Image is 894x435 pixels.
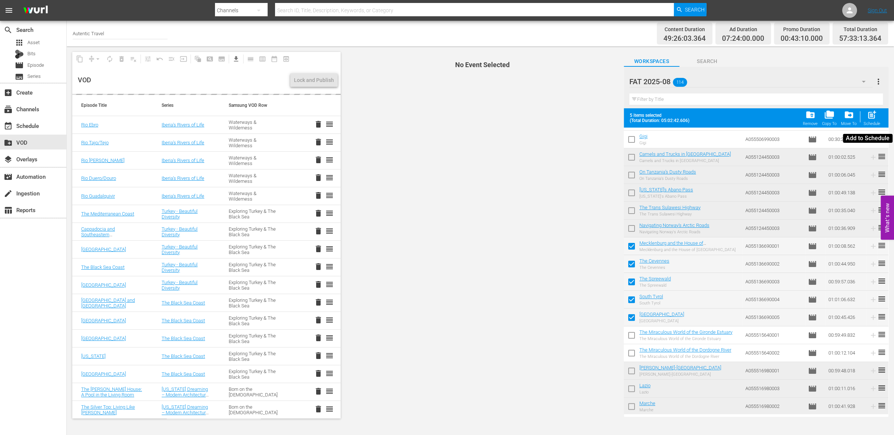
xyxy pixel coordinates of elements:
[877,348,886,357] span: reorder
[314,405,323,413] button: delete
[639,134,648,139] a: Gigi
[314,369,323,378] button: delete
[639,230,709,234] div: Navigating Norway's Arctic Roads
[808,384,817,393] span: Episode
[674,3,706,16] button: Search
[808,224,817,233] span: Episode
[81,297,135,309] a: [GEOGRAPHIC_DATA] and [GEOGRAPHIC_DATA]
[229,315,278,326] div: Exploring Turkey & The Black Sea
[325,405,334,413] span: reorder
[808,349,817,357] span: Episode
[325,262,334,271] span: reorder
[808,153,817,162] span: Episode
[162,371,205,377] a: The Black Sea Coast
[128,53,139,65] span: Clear Lineup
[742,255,805,273] td: A055136690002
[314,244,323,253] button: delete
[220,95,287,116] th: Samsung VOD Row
[877,241,886,250] span: reorder
[4,172,13,181] span: Automation
[166,53,178,65] span: Fill episodes with ad slates
[808,402,817,411] span: Episode
[877,401,886,410] span: reorder
[314,120,323,129] button: delete
[290,73,338,87] button: Lock and Publish
[229,226,278,237] div: Exploring Turkey & The Black Sea
[801,108,820,128] button: Remove
[825,202,866,220] td: 01:00:35.040
[81,336,126,341] a: [GEOGRAPHIC_DATA]
[4,6,13,15] span: menu
[178,53,189,65] span: Update Metadata from Key Asset
[639,187,693,192] a: [US_STATE]'s Abano Pass
[639,383,650,388] a: Lazio
[81,140,109,145] a: Rio Tajo/Tejo
[742,237,805,255] td: A055136690001
[314,298,323,307] span: delete
[162,300,205,306] a: The Black Sea Coast
[81,158,125,163] a: Rio [PERSON_NAME]
[314,227,323,235] button: delete
[742,344,805,362] td: A055515640002
[639,247,739,252] div: Mecklenburg and the House of [GEOGRAPHIC_DATA]
[162,336,205,341] a: The Black Sea Coast
[869,349,877,357] svg: Add to Schedule
[4,26,13,34] span: Search
[639,319,684,323] div: [GEOGRAPHIC_DATA]
[639,141,648,145] div: Gigi
[81,247,126,252] a: [GEOGRAPHIC_DATA]
[825,166,866,184] td: 01:00:06.045
[189,52,204,66] span: Refresh All Search Blocks
[869,242,877,250] svg: Add to Schedule
[232,55,240,63] span: get_app
[742,309,805,326] td: A055136690005
[314,387,323,396] button: delete
[808,331,817,340] span: Episode
[877,170,886,179] span: reorder
[325,244,334,253] span: reorder
[877,366,886,375] span: reorder
[639,223,709,228] a: Navigating Norway's Arctic Roads
[81,193,115,199] a: Rio Guadalquivir
[722,24,764,34] div: Ad Duration
[722,34,764,43] span: 07:24:00.000
[630,118,693,123] span: (Total Duration: 05:02:42.606)
[314,138,323,146] span: delete
[822,121,837,126] div: Copy To
[877,188,886,197] span: reorder
[869,135,877,144] svg: Add to Schedule
[229,137,278,148] div: Waterways & Wilderness
[624,57,679,66] span: Workspaces
[808,277,817,286] span: Episode
[314,209,323,218] button: delete
[742,380,805,398] td: A055516980003
[639,294,663,299] a: South Tyrol
[877,383,886,392] span: reorder
[869,367,877,375] svg: Add to Schedule
[825,220,866,237] td: 01:00:36.909
[639,151,731,157] a: Camels and Trucks in [GEOGRAPHIC_DATA]
[229,191,278,202] div: Waterways & Wilderness
[839,34,881,43] span: 57:33:13.364
[742,326,805,344] td: A055515640001
[825,131,866,148] td: 00:30:25.320
[162,140,204,145] a: Iberia's Rivers of Life
[825,362,866,380] td: 00:59:48.018
[229,369,278,380] div: Exploring Turkey & The Black Sea
[877,312,886,321] span: reorder
[74,53,86,65] span: Copy Lineup
[325,155,334,164] span: reorder
[81,404,135,415] a: The Silver Top: Living Like [PERSON_NAME]
[801,108,820,128] span: Remove Item From Workspace
[639,401,655,406] a: Marche
[162,353,205,359] a: The Black Sea Coast
[679,57,735,66] span: Search
[742,184,805,202] td: A055124450003
[825,273,866,291] td: 00:59:57.036
[27,62,44,69] span: Episode
[314,316,323,324] span: delete
[877,223,886,232] span: reorder
[825,148,866,166] td: 01:00:02.525
[354,61,611,69] h4: No Event Selected
[825,184,866,202] td: 01:00:49.138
